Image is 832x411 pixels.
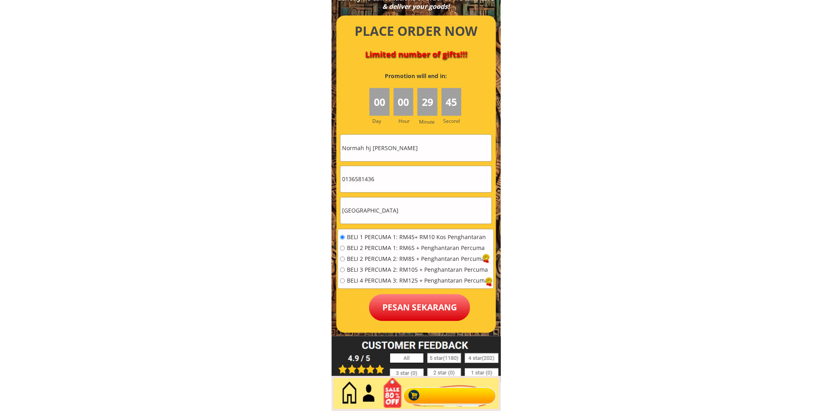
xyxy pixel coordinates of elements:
h4: Limited number of gifts!!! [346,50,487,59]
h3: Promotion will end in: [370,72,461,81]
span: BELI 2 PERCUMA 2: RM85 + Penghantaran Percuma [347,256,488,262]
input: Telefon [340,166,492,192]
span: BELI 3 PERCUMA 2: RM105 + Penghantaran Percuma [347,267,488,273]
p: Pesan sekarang [369,294,470,321]
span: BELI 1 PERCUMA 1: RM45+ RM10 Kos Penghantaran [347,235,488,240]
h3: Second [444,117,463,125]
span: BELI 4 PERCUMA 3: RM125 + Penghantaran Percuma [347,278,488,284]
h4: PLACE ORDER NOW [346,22,487,40]
input: Alamat [340,198,492,224]
span: BELI 2 PERCUMA 1: RM65 + Penghantaran Percuma [347,246,488,251]
h3: Minute [419,118,437,126]
h3: Day [372,117,392,125]
h3: Hour [398,117,415,125]
input: Nama [340,135,492,161]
